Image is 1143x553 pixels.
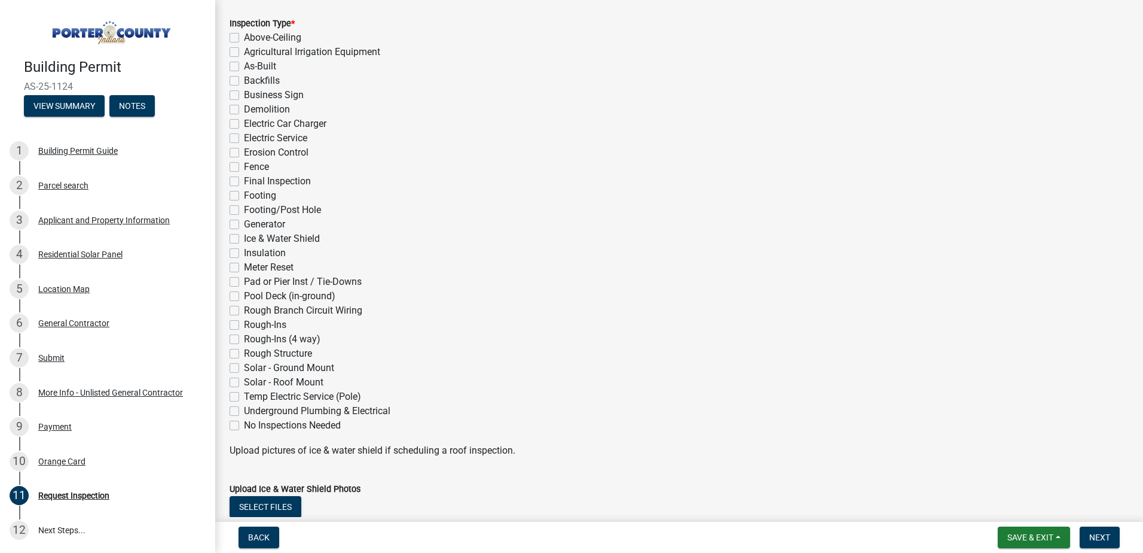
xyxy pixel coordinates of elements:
[10,314,29,333] div: 6
[244,332,320,347] label: Rough-Ins (4 way)
[244,74,280,88] label: Backfills
[24,102,105,111] wm-modal-confirm: Summary
[38,491,109,500] div: Request Inspection
[38,423,72,431] div: Payment
[244,404,390,418] label: Underground Plumbing & Electrical
[38,319,109,327] div: General Contractor
[230,496,301,518] button: Select files
[10,279,29,299] div: 5
[38,181,88,190] div: Parcel search
[38,457,85,466] div: Orange Card
[24,81,191,92] span: AS-25-1124
[10,141,29,160] div: 1
[244,160,269,174] label: Fence
[244,131,307,145] label: Electric Service
[10,348,29,367] div: 7
[244,117,326,131] label: Electric Car Charger
[244,102,290,117] label: Demolition
[244,59,276,74] label: As-Built
[1080,527,1120,548] button: Next
[244,303,362,318] label: Rough Branch Circuit Wiring
[244,174,311,189] label: Final Inspection
[24,95,105,117] button: View Summary
[1007,533,1053,542] span: Save & Exit
[10,417,29,436] div: 9
[38,285,90,293] div: Location Map
[10,486,29,505] div: 11
[244,217,285,232] label: Generator
[38,354,65,362] div: Submit
[244,347,312,361] label: Rough Structure
[244,232,320,246] label: Ice & Water Shield
[109,102,155,111] wm-modal-confirm: Notes
[244,45,380,59] label: Agricultural Irrigation Equipment
[244,246,286,260] label: Insulation
[10,383,29,402] div: 8
[244,145,308,160] label: Erosion Control
[244,31,301,45] label: Above-Ceiling
[998,527,1070,548] button: Save & Exit
[244,88,304,102] label: Business Sign
[244,203,321,217] label: Footing/Post Hole
[230,20,295,28] label: Inspection Type
[244,361,334,375] label: Solar - Ground Mount
[239,527,279,548] button: Back
[38,147,118,155] div: Building Permit Guide
[10,245,29,264] div: 4
[248,533,270,542] span: Back
[10,211,29,230] div: 3
[10,176,29,195] div: 2
[1089,533,1110,542] span: Next
[38,216,170,224] div: Applicant and Property Information
[244,189,276,203] label: Footing
[244,418,341,433] label: No Inspections Needed
[38,388,183,397] div: More Info - Unlisted General Contractor
[230,485,360,494] label: Upload Ice & Water Shield Photos
[244,260,294,275] label: Meter Reset
[244,390,361,404] label: Temp Electric Service (Pole)
[244,289,335,303] label: Pool Deck (in-ground)
[10,452,29,471] div: 10
[24,13,196,46] img: Porter County, Indiana
[244,318,286,332] label: Rough-Ins
[244,275,362,289] label: Pad or Pier Inst / Tie-Downs
[10,521,29,540] div: 12
[38,250,123,259] div: Residential Solar Panel
[109,95,155,117] button: Notes
[244,375,323,390] label: Solar - Roof Mount
[230,443,1129,458] p: Upload pictures of ice & water shield if scheduling a roof inspection.
[24,59,206,76] h4: Building Permit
